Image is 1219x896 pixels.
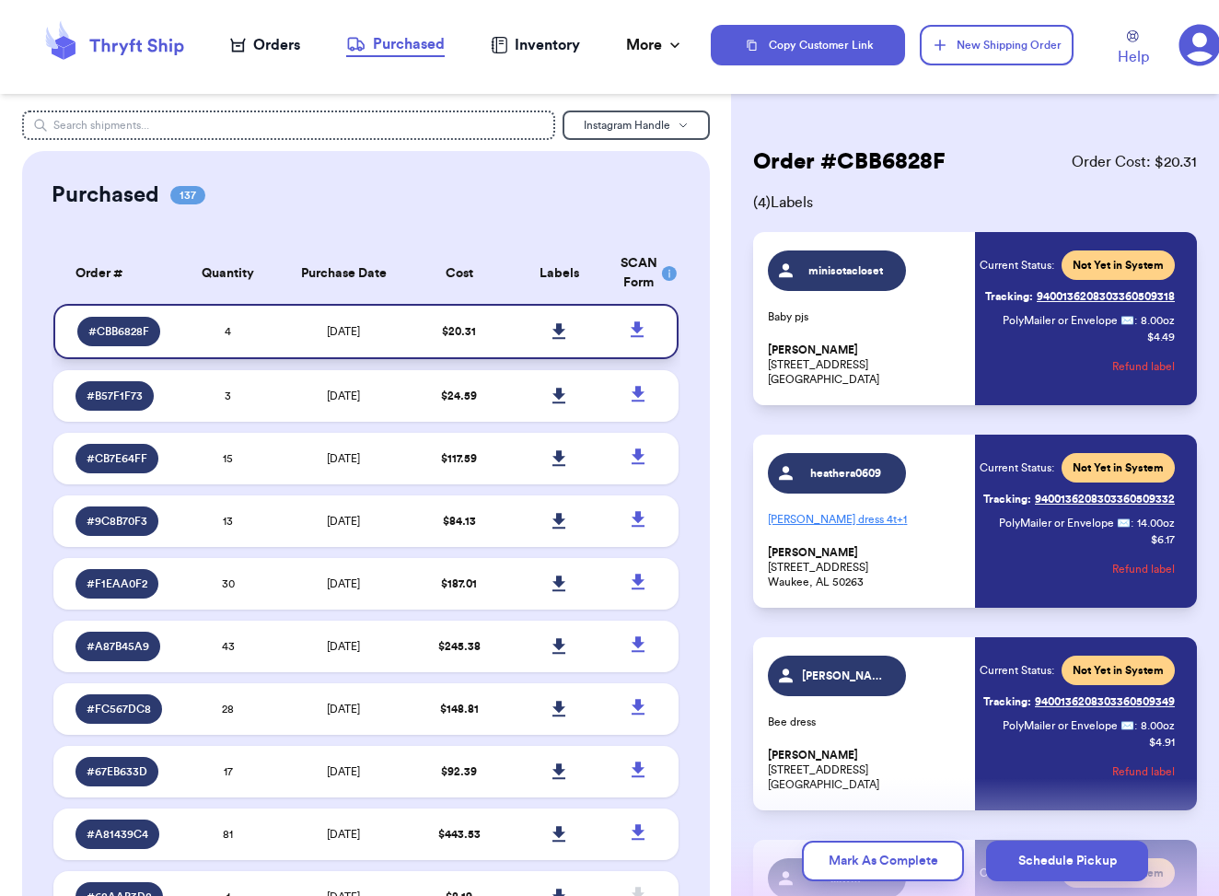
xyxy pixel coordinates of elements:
[87,514,147,529] span: # 9C8B70F3
[1147,330,1175,344] p: $ 4.49
[87,764,147,779] span: # 67EB633D
[1072,151,1197,173] span: Order Cost: $ 20.31
[1151,532,1175,547] p: $ 6.17
[225,326,231,337] span: 4
[52,180,159,210] h2: Purchased
[980,663,1054,678] span: Current Status:
[441,453,477,464] span: $ 117.59
[441,766,477,777] span: $ 92.39
[986,841,1148,881] button: Schedule Pickup
[802,466,889,481] span: heathera0609
[1137,516,1175,530] span: 14.00 oz
[222,578,235,589] span: 30
[87,451,147,466] span: # CB7E64FF
[1149,735,1175,750] p: $ 4.91
[491,34,580,56] a: Inventory
[438,829,481,840] span: $ 443.53
[802,841,964,881] button: Mark As Complete
[983,492,1031,506] span: Tracking:
[802,669,889,683] span: [PERSON_NAME]
[983,687,1175,716] a: Tracking:9400136208303360509349
[621,254,656,293] div: SCAN Form
[224,766,233,777] span: 17
[87,389,143,403] span: # B57F1F73
[753,147,946,177] h2: Order # CBB6828F
[179,243,279,304] th: Quantity
[768,545,964,589] p: [STREET_ADDRESS] Waukee, AL 50263
[897,514,907,525] span: + 1
[768,309,964,324] p: Baby pjs
[983,694,1031,709] span: Tracking:
[985,289,1033,304] span: Tracking:
[509,243,609,304] th: Labels
[985,282,1175,311] a: Tracking:9400136208303360509318
[170,186,205,204] span: 137
[1003,720,1134,731] span: PolyMailer or Envelope ✉️
[980,258,1054,273] span: Current Status:
[223,453,233,464] span: 15
[563,111,710,140] button: Instagram Handle
[768,505,964,534] p: [PERSON_NAME] dress 4t
[346,33,445,57] a: Purchased
[1112,751,1175,792] button: Refund label
[443,516,476,527] span: $ 84.13
[87,827,148,842] span: # A81439C4
[442,326,476,337] span: $ 20.31
[920,25,1074,65] button: New Shipping Order
[999,518,1131,529] span: PolyMailer or Envelope ✉️
[768,546,858,560] span: [PERSON_NAME]
[438,641,481,652] span: $ 245.38
[1141,718,1175,733] span: 8.00 oz
[327,326,360,337] span: [DATE]
[1134,718,1137,733] span: :
[1134,313,1137,328] span: :
[768,749,858,762] span: [PERSON_NAME]
[753,192,1197,214] span: ( 4 ) Labels
[222,704,234,715] span: 28
[87,639,149,654] span: # A87B45A9
[441,390,477,401] span: $ 24.59
[1118,30,1149,68] a: Help
[327,766,360,777] span: [DATE]
[983,484,1175,514] a: Tracking:9400136208303360509332
[327,641,360,652] span: [DATE]
[327,578,360,589] span: [DATE]
[768,343,964,387] p: [STREET_ADDRESS] [GEOGRAPHIC_DATA]
[53,243,179,304] th: Order #
[327,516,360,527] span: [DATE]
[1073,460,1164,475] span: Not Yet in System
[768,748,964,792] p: [STREET_ADDRESS] [GEOGRAPHIC_DATA]
[327,829,360,840] span: [DATE]
[225,390,231,401] span: 3
[88,324,149,339] span: # CBB6828F
[327,704,360,715] span: [DATE]
[22,111,555,140] input: Search shipments...
[1073,258,1164,273] span: Not Yet in System
[711,25,904,65] button: Copy Customer Link
[223,516,233,527] span: 13
[440,704,479,715] span: $ 148.81
[410,243,510,304] th: Cost
[768,343,858,357] span: [PERSON_NAME]
[346,33,445,55] div: Purchased
[768,715,964,729] p: Bee dress
[1112,549,1175,589] button: Refund label
[1003,315,1134,326] span: PolyMailer or Envelope ✉️
[1118,46,1149,68] span: Help
[327,453,360,464] span: [DATE]
[1112,346,1175,387] button: Refund label
[980,460,1054,475] span: Current Status:
[802,263,889,278] span: minisotacloset
[87,702,151,716] span: # FC567DC8
[223,829,233,840] span: 81
[1131,516,1133,530] span: :
[222,641,235,652] span: 43
[626,34,684,56] div: More
[327,390,360,401] span: [DATE]
[230,34,300,56] a: Orders
[278,243,410,304] th: Purchase Date
[87,576,147,591] span: # F1EAA0F2
[1141,313,1175,328] span: 8.00 oz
